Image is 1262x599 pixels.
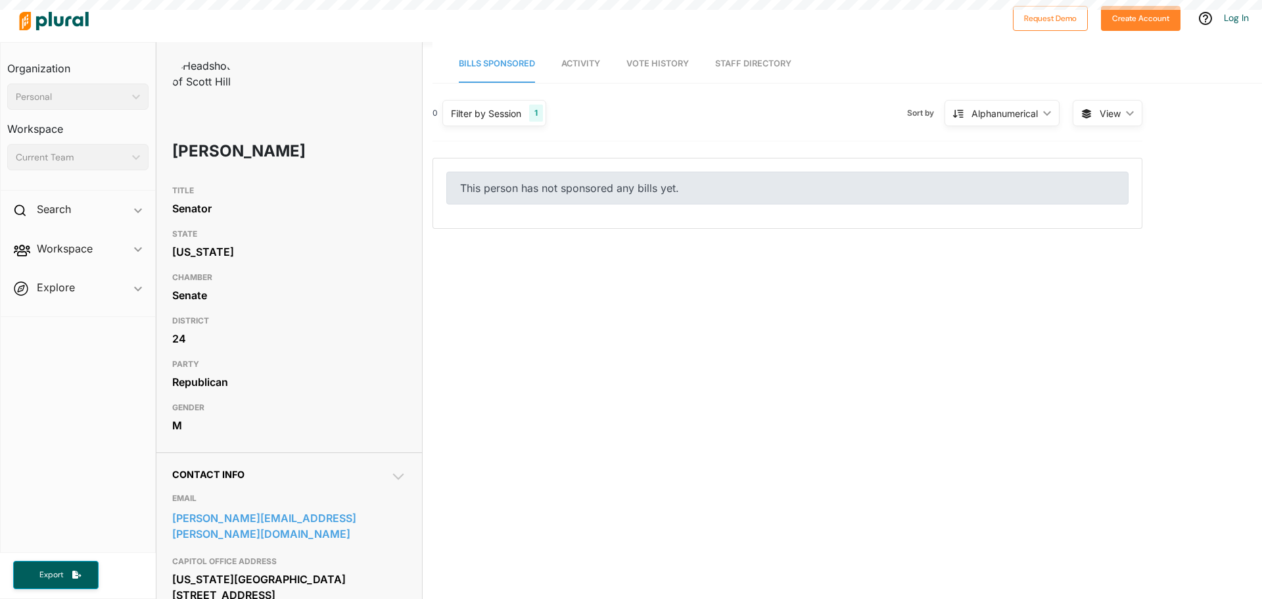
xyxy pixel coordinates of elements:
[1101,11,1180,24] a: Create Account
[172,199,406,218] div: Senator
[30,569,72,581] span: Export
[172,270,406,285] h3: CHAMBER
[172,58,238,89] img: Headshot of Scott Hill
[907,107,945,119] span: Sort by
[1100,107,1121,120] span: View
[7,49,149,78] h3: Organization
[432,107,438,119] div: 0
[172,469,245,480] span: Contact Info
[172,356,406,372] h3: PARTY
[172,554,406,569] h3: CAPITOL OFFICE ADDRESS
[626,59,689,68] span: Vote History
[172,313,406,329] h3: DISTRICT
[172,329,406,348] div: 24
[459,45,535,83] a: Bills Sponsored
[172,242,406,262] div: [US_STATE]
[172,416,406,435] div: M
[1013,11,1088,24] a: Request Demo
[172,183,406,199] h3: TITLE
[715,45,791,83] a: Staff Directory
[529,105,543,122] div: 1
[626,45,689,83] a: Vote History
[561,45,600,83] a: Activity
[16,151,127,164] div: Current Team
[1013,6,1088,31] button: Request Demo
[172,508,406,544] a: [PERSON_NAME][EMAIL_ADDRESS][PERSON_NAME][DOMAIN_NAME]
[1101,6,1180,31] button: Create Account
[446,172,1129,204] div: This person has not sponsored any bills yet.
[7,110,149,139] h3: Workspace
[971,107,1038,120] div: Alphanumerical
[16,90,127,104] div: Personal
[172,491,406,506] h3: EMAIL
[172,372,406,392] div: Republican
[1224,12,1249,24] a: Log In
[172,400,406,416] h3: GENDER
[451,107,521,120] div: Filter by Session
[172,226,406,242] h3: STATE
[561,59,600,68] span: Activity
[37,202,71,216] h2: Search
[13,561,99,589] button: Export
[459,59,535,68] span: Bills Sponsored
[172,285,406,305] div: Senate
[172,132,312,171] h1: [PERSON_NAME]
